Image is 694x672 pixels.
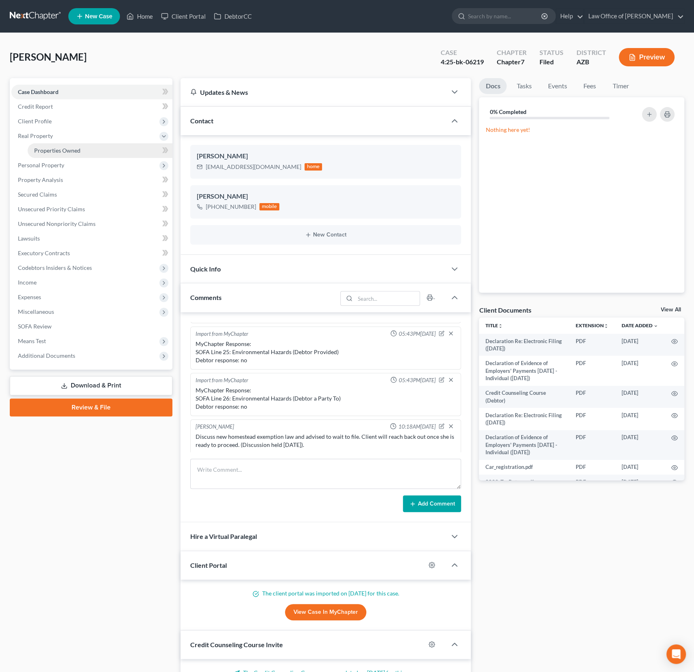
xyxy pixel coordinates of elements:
[190,265,221,273] span: Quick Info
[18,206,85,212] span: Unsecured Priority Claims
[18,293,41,300] span: Expenses
[653,324,658,328] i: expand_more
[398,330,435,338] span: 05:43PM[DATE]
[485,322,503,328] a: Titleunfold_more
[10,398,172,416] a: Review & File
[197,192,455,201] div: [PERSON_NAME]
[206,203,256,211] div: [PHONE_NUMBER]
[157,9,210,24] a: Client Portal
[569,460,615,475] td: PDF
[569,408,615,430] td: PDF
[196,386,456,411] div: MyChapter Response: SOFA Line 26: Environmental Hazards (Debtor a Party To) Debtor response: no
[18,103,53,110] span: Credit Report
[196,423,234,431] div: [PERSON_NAME]
[619,48,674,66] button: Preview
[190,561,227,569] span: Client Portal
[18,352,75,359] span: Additional Documents
[85,13,112,20] span: New Case
[18,191,57,198] span: Secured Claims
[615,430,665,460] td: [DATE]
[305,163,322,171] div: home
[615,386,665,408] td: [DATE]
[122,9,157,24] a: Home
[615,408,665,430] td: [DATE]
[498,324,503,328] i: unfold_more
[11,99,172,114] a: Credit Report
[18,118,52,125] span: Client Profile
[479,386,569,408] td: Credit Counseling Course (Debtor)
[11,246,172,260] a: Executory Contracts
[11,202,172,217] a: Unsecured Priority Claims
[190,88,437,96] div: Updates & News
[18,88,59,95] span: Case Dashboard
[34,147,80,154] span: Properties Owned
[615,460,665,475] td: [DATE]
[28,143,172,158] a: Properties Owned
[615,334,665,356] td: [DATE]
[479,475,569,489] td: 2022_TaxReturn.pdf
[196,340,456,364] div: MyChapter Response: SOFA Line 25: Environmental Hazards (Debtor Provided) Debtor response: no
[577,48,606,57] div: District
[190,117,213,125] span: Contact
[615,356,665,385] td: [DATE]
[479,78,507,94] a: Docs
[468,9,542,24] input: Search by name...
[18,162,64,169] span: Personal Property
[615,475,665,489] td: [DATE]
[10,376,172,395] a: Download & Print
[479,306,531,314] div: Client Documents
[18,264,92,271] span: Codebtors Insiders & Notices
[489,108,526,115] strong: 0% Completed
[190,641,283,648] span: Credit Counseling Course Invite
[485,126,678,134] p: Nothing here yet!
[606,78,635,94] a: Timer
[441,57,484,67] div: 4:25-bk-06219
[398,423,435,431] span: 10:18AM[DATE]
[285,604,366,620] a: View Case in MyChapter
[190,293,222,301] span: Comments
[11,187,172,202] a: Secured Claims
[521,58,524,66] span: 7
[11,173,172,187] a: Property Analysis
[540,48,563,57] div: Status
[541,78,573,94] a: Events
[479,460,569,475] td: Car_registration.pdf
[584,9,684,24] a: Law Office of [PERSON_NAME]
[398,376,435,384] span: 05:43PM[DATE]
[479,430,569,460] td: Declaration of Evidence of Employers' Payments [DATE] - Individual ([DATE])
[18,176,63,183] span: Property Analysis
[540,57,563,67] div: Filed
[666,644,686,664] div: Open Intercom Messenger
[403,495,461,512] button: Add Comment
[190,532,257,540] span: Hire a Virtual Paralegal
[11,319,172,334] a: SOFA Review
[190,589,461,598] p: The client portal was imported on [DATE] for this case.
[622,322,658,328] a: Date Added expand_more
[10,51,87,63] span: [PERSON_NAME]
[11,217,172,231] a: Unsecured Nonpriority Claims
[197,151,455,161] div: [PERSON_NAME]
[479,334,569,356] td: Declaration Re: Electronic Filing ([DATE])
[441,48,484,57] div: Case
[569,356,615,385] td: PDF
[197,232,455,238] button: New Contact
[604,324,609,328] i: unfold_more
[576,322,609,328] a: Extensionunfold_more
[196,433,456,449] div: Discuss new homestead exemption law and advised to wait to file. Client will reach back out once ...
[661,307,681,313] a: View All
[569,475,615,489] td: PDF
[497,48,526,57] div: Chapter
[18,279,37,286] span: Income
[18,308,54,315] span: Miscellaneous
[355,291,420,305] input: Search...
[569,334,615,356] td: PDF
[569,386,615,408] td: PDF
[569,430,615,460] td: PDF
[196,376,248,385] div: Import from MyChapter
[18,132,53,139] span: Real Property
[196,330,248,338] div: Import from MyChapter
[479,408,569,430] td: Declaration Re: Electronic Filing ([DATE])
[206,163,301,171] div: [EMAIL_ADDRESS][DOMAIN_NAME]
[259,203,280,210] div: mobile
[210,9,256,24] a: DebtorCC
